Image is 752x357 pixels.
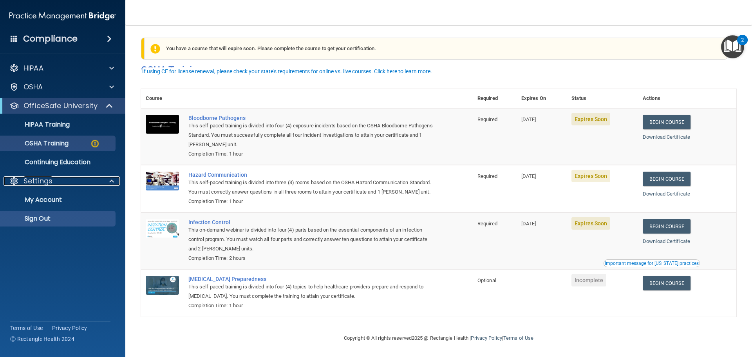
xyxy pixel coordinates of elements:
[521,173,536,179] span: [DATE]
[9,63,114,73] a: HIPAA
[477,116,497,122] span: Required
[643,276,691,290] a: Begin Course
[5,196,112,204] p: My Account
[9,82,114,92] a: OSHA
[643,238,690,244] a: Download Certificate
[643,115,691,129] a: Begin Course
[188,178,434,197] div: This self-paced training is divided into three (3) rooms based on the OSHA Hazard Communication S...
[10,335,74,343] span: Ⓒ Rectangle Health 2024
[477,173,497,179] span: Required
[188,149,434,159] div: Completion Time: 1 hour
[521,116,536,122] span: [DATE]
[23,101,98,111] p: OfficeSafe University
[721,35,744,58] button: Open Resource Center, 2 new notifications
[10,324,43,332] a: Terms of Use
[142,69,432,74] div: If using CE for license renewal, please check your state's requirements for online vs. live cours...
[188,225,434,254] div: This on-demand webinar is divided into four (4) parts based on the essential components of an inf...
[188,121,434,149] div: This self-paced training is divided into four (4) exposure incidents based on the OSHA Bloodborne...
[9,176,114,186] a: Settings
[473,89,517,108] th: Required
[503,335,533,341] a: Terms of Use
[5,121,70,129] p: HIPAA Training
[9,101,114,111] a: OfficeSafe University
[23,176,52,186] p: Settings
[571,217,610,230] span: Expires Soon
[150,44,160,54] img: exclamation-circle-solid-warning.7ed2984d.png
[188,282,434,301] div: This self-paced training is divided into four (4) topics to help healthcare providers prepare and...
[571,274,606,286] span: Incomplete
[141,64,736,75] h4: OSHA Training
[188,219,434,225] a: Infection Control
[741,40,744,50] div: 2
[567,89,638,108] th: Status
[188,197,434,206] div: Completion Time: 1 hour
[52,324,87,332] a: Privacy Policy
[477,221,497,227] span: Required
[188,301,434,310] div: Completion Time: 1 hour
[144,38,728,60] div: You have a course that will expire soon. Please complete the course to get your certification.
[571,170,610,182] span: Expires Soon
[90,139,100,149] img: warning-circle.0cc9ac19.png
[141,67,433,75] button: If using CE for license renewal, please check your state's requirements for online vs. live cours...
[141,89,184,108] th: Course
[5,158,112,166] p: Continuing Education
[571,113,610,125] span: Expires Soon
[188,254,434,263] div: Completion Time: 2 hours
[605,261,699,266] div: Important message for [US_STATE] practices
[9,8,116,24] img: PMB logo
[477,277,496,283] span: Optional
[188,276,434,282] a: [MEDICAL_DATA] Preparedness
[188,172,434,178] a: Hazard Communication
[23,33,78,44] h4: Compliance
[5,140,69,147] p: OSHA Training
[604,259,700,267] button: Read this if you are a dental practitioner in the state of CA
[5,215,112,223] p: Sign Out
[521,221,536,227] span: [DATE]
[643,191,690,197] a: Download Certificate
[643,172,691,186] a: Begin Course
[638,89,736,108] th: Actions
[643,134,690,140] a: Download Certificate
[296,326,582,351] div: Copyright © All rights reserved 2025 @ Rectangle Health | |
[23,63,43,73] p: HIPAA
[517,89,567,108] th: Expires On
[471,335,502,341] a: Privacy Policy
[188,115,434,121] a: Bloodborne Pathogens
[23,82,43,92] p: OSHA
[643,219,691,234] a: Begin Course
